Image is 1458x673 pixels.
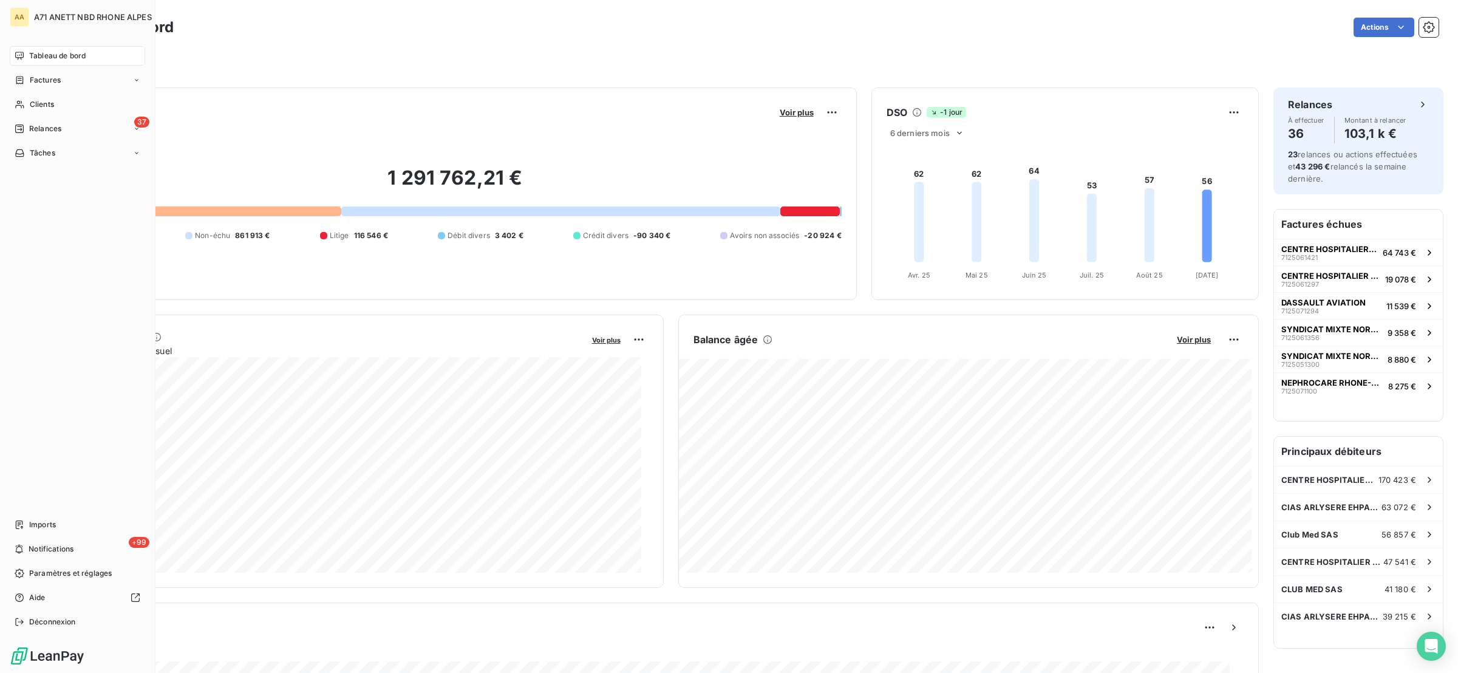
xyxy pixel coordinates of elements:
span: Déconnexion [29,617,76,627]
span: 19 078 € [1385,275,1416,284]
h6: Balance âgée [693,332,758,347]
span: Non-échu [195,230,230,241]
button: SYNDICAT MIXTE NORD DAUPHINE71250513008 880 € [1274,346,1443,372]
span: -1 jour [927,107,966,118]
span: A71 ANETT NBD RHONE ALPES [34,12,152,22]
button: CENTRE HOSPITALIER [GEOGRAPHIC_DATA]712506142164 743 € [1274,239,1443,265]
div: AA [10,7,29,27]
button: Voir plus [1173,334,1214,345]
h6: Principaux débiteurs [1274,437,1443,466]
span: Paramètres et réglages [29,568,112,579]
span: CIAS ARLYSERE EHPAD LA NIVEOLE [1281,502,1381,512]
span: Avoirs non associés [730,230,799,241]
button: CENTRE HOSPITALIER [GEOGRAPHIC_DATA]712506129719 078 € [1274,265,1443,292]
button: SYNDICAT MIXTE NORD DAUPHINE71250613569 358 € [1274,319,1443,346]
span: Voir plus [592,336,621,344]
h2: 1 291 762,21 € [69,166,842,202]
span: 56 857 € [1381,530,1416,539]
span: CENTRE HOSPITALIER [GEOGRAPHIC_DATA] [1281,244,1378,254]
span: SYNDICAT MIXTE NORD DAUPHINE [1281,351,1383,361]
span: 64 743 € [1383,248,1416,258]
tspan: Mai 25 [965,271,987,279]
tspan: [DATE] [1195,271,1218,279]
span: CIAS ARLYSERE EHPAD FLOREAL [1281,612,1383,621]
button: NEPHROCARE RHONE-ALPES71250711008 275 € [1274,372,1443,399]
span: NEPHROCARE RHONE-ALPES [1281,378,1383,388]
span: Imports [29,519,56,530]
tspan: Août 25 [1136,271,1162,279]
span: 170 423 € [1378,475,1416,485]
span: Crédit divers [583,230,629,241]
span: Relances [29,123,61,134]
span: 37 [134,117,149,128]
span: Tâches [30,148,55,159]
tspan: Juin 25 [1021,271,1046,279]
h4: 103,1 k € [1344,124,1406,143]
img: Logo LeanPay [10,646,85,666]
span: DASSAULT AVIATION [1281,298,1366,307]
span: Débit divers [448,230,490,241]
span: +99 [129,537,149,548]
span: 11 539 € [1386,301,1416,311]
span: Tableau de bord [29,50,86,61]
span: 7125051300 [1281,361,1320,368]
span: 41 180 € [1385,584,1416,594]
a: Aide [10,588,145,607]
span: SYNDICAT MIXTE NORD DAUPHINE [1281,324,1383,334]
span: Clients [30,99,54,110]
span: CENTRE HOSPITALIER [GEOGRAPHIC_DATA] [1281,557,1383,567]
div: Open Intercom Messenger [1417,632,1446,661]
span: 7125071294 [1281,307,1319,315]
span: 6 derniers mois [890,128,950,138]
button: Actions [1354,18,1414,37]
span: À effectuer [1288,117,1324,124]
span: 7125071100 [1281,388,1317,395]
span: relances ou actions effectuées et relancés la semaine dernière. [1288,149,1417,183]
h4: 36 [1288,124,1324,143]
h6: Relances [1288,97,1332,112]
span: 116 546 € [354,230,388,241]
span: CENTRE HOSPITALIER [GEOGRAPHIC_DATA] [1281,475,1378,485]
span: 861 913 € [235,230,270,241]
span: Montant à relancer [1344,117,1406,124]
tspan: Juil. 25 [1079,271,1103,279]
span: 9 358 € [1388,328,1416,338]
span: Aide [29,592,46,603]
button: Voir plus [776,107,817,118]
button: Voir plus [588,334,624,345]
h6: Factures échues [1274,210,1443,239]
tspan: Avr. 25 [908,271,930,279]
span: Voir plus [780,108,814,117]
span: CLUB MED SAS [1281,584,1343,594]
span: 8 880 € [1388,355,1416,364]
span: 39 215 € [1383,612,1416,621]
span: 43 296 € [1295,162,1330,171]
span: 3 402 € [495,230,523,241]
span: Notifications [29,544,73,555]
span: 7125061356 [1281,334,1320,341]
span: Club Med SAS [1281,530,1338,539]
button: DASSAULT AVIATION712507129411 539 € [1274,292,1443,319]
span: -20 924 € [804,230,841,241]
span: Factures [30,75,61,86]
span: Voir plus [1177,335,1211,344]
span: 7125061297 [1281,281,1319,288]
span: 8 275 € [1388,381,1416,391]
span: 63 072 € [1381,502,1416,512]
h6: DSO [887,105,907,120]
span: -90 340 € [633,230,670,241]
span: CENTRE HOSPITALIER [GEOGRAPHIC_DATA] [1281,271,1380,281]
span: Chiffre d'affaires mensuel [69,344,584,357]
span: 23 [1288,149,1298,159]
span: 47 541 € [1383,557,1416,567]
span: 7125061421 [1281,254,1318,261]
span: Litige [330,230,349,241]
